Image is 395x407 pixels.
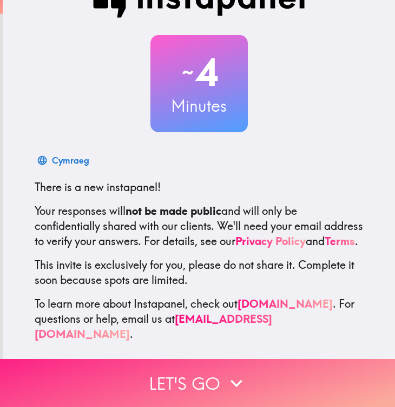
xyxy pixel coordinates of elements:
[150,94,248,117] h3: Minutes
[238,297,333,310] a: [DOMAIN_NAME]
[35,204,364,249] p: Your responses will and will only be confidentially shared with our clients. We'll need your emai...
[35,180,161,194] span: There is a new instapanel!
[180,56,195,89] span: ~
[325,234,355,248] a: Terms
[126,204,221,218] b: not be made public
[150,50,248,94] h2: 4
[35,296,364,342] p: To learn more about Instapanel, check out . For questions or help, email us at .
[52,153,89,168] div: Cymraeg
[35,150,94,171] button: Cymraeg
[35,257,364,288] p: This invite is exclusively for you, please do not share it. Complete it soon because spots are li...
[235,234,306,248] a: Privacy Policy
[35,312,272,341] a: [EMAIL_ADDRESS][DOMAIN_NAME]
